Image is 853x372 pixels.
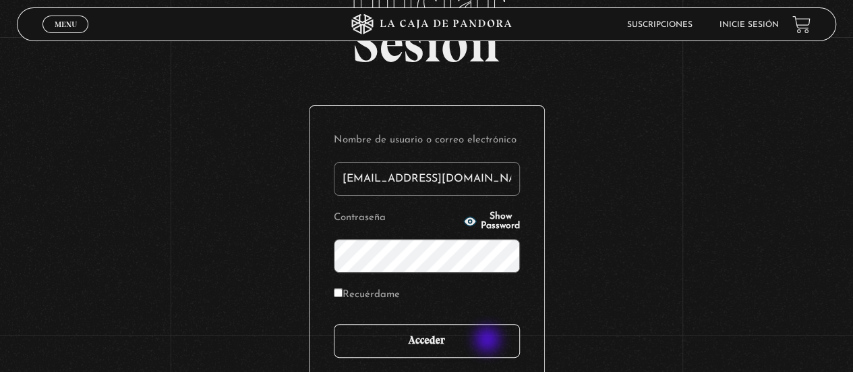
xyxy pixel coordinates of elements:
[334,208,460,229] label: Contraseña
[463,212,520,231] button: Show Password
[481,212,520,231] span: Show Password
[719,21,779,29] a: Inicie sesión
[55,20,77,28] span: Menu
[627,21,693,29] a: Suscripciones
[334,288,343,297] input: Recuérdame
[334,324,520,358] input: Acceder
[50,32,82,41] span: Cerrar
[334,130,520,151] label: Nombre de usuario o correo electrónico
[792,16,811,34] a: View your shopping cart
[334,285,400,306] label: Recuérdame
